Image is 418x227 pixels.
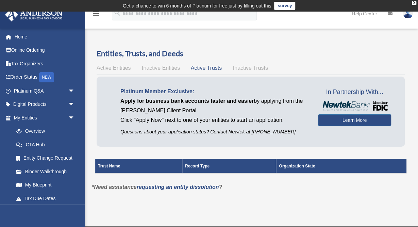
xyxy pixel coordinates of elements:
a: Overview [10,125,78,138]
a: Order StatusNEW [5,70,85,84]
span: In Partnership With... [318,87,391,98]
i: search [114,9,121,17]
a: Entity Change Request [10,151,82,165]
a: Learn More [318,114,391,126]
a: Tax Due Dates [10,192,82,205]
span: arrow_drop_down [68,98,82,112]
a: Online Ordering [5,44,85,57]
a: Digital Productsarrow_drop_down [5,98,85,111]
img: Anderson Advisors Platinum Portal [3,8,65,21]
span: Active Entities [97,65,131,71]
p: Platinum Member Exclusive: [120,87,308,96]
a: My Blueprint [10,178,82,192]
p: by applying from the [PERSON_NAME] Client Portal. [120,96,308,115]
a: Home [5,30,85,44]
div: NEW [39,72,54,82]
span: Inactive Trusts [233,65,268,71]
span: arrow_drop_down [68,84,82,98]
a: menu [92,12,100,18]
img: NewtekBankLogoSM.png [321,101,388,111]
th: Organization State [276,159,406,173]
div: close [412,1,416,5]
div: Get a chance to win 6 months of Platinum for free just by filling out this [123,2,271,10]
a: requesting an entity dissolution [137,184,219,190]
a: Tax Organizers [5,57,85,70]
h3: Entities, Trusts, and Deeds [97,48,405,59]
p: Questions about your application status? Contact Newtek at [PHONE_NUMBER] [120,128,308,136]
a: My Entitiesarrow_drop_down [5,111,82,125]
a: Platinum Q&Aarrow_drop_down [5,84,85,98]
img: User Pic [403,9,413,18]
a: CTA Hub [10,138,82,151]
span: Apply for business bank accounts faster and easier [120,98,254,104]
th: Trust Name [95,159,182,173]
th: Record Type [182,159,276,173]
em: *Need assistance ? [92,184,222,190]
a: Binder Walkthrough [10,165,82,178]
span: Inactive Entities [142,65,180,71]
i: menu [92,10,100,18]
a: survey [274,2,295,10]
span: arrow_drop_down [68,111,82,125]
span: Active Trusts [191,65,222,71]
p: Click "Apply Now" next to one of your entities to start an application. [120,115,308,125]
